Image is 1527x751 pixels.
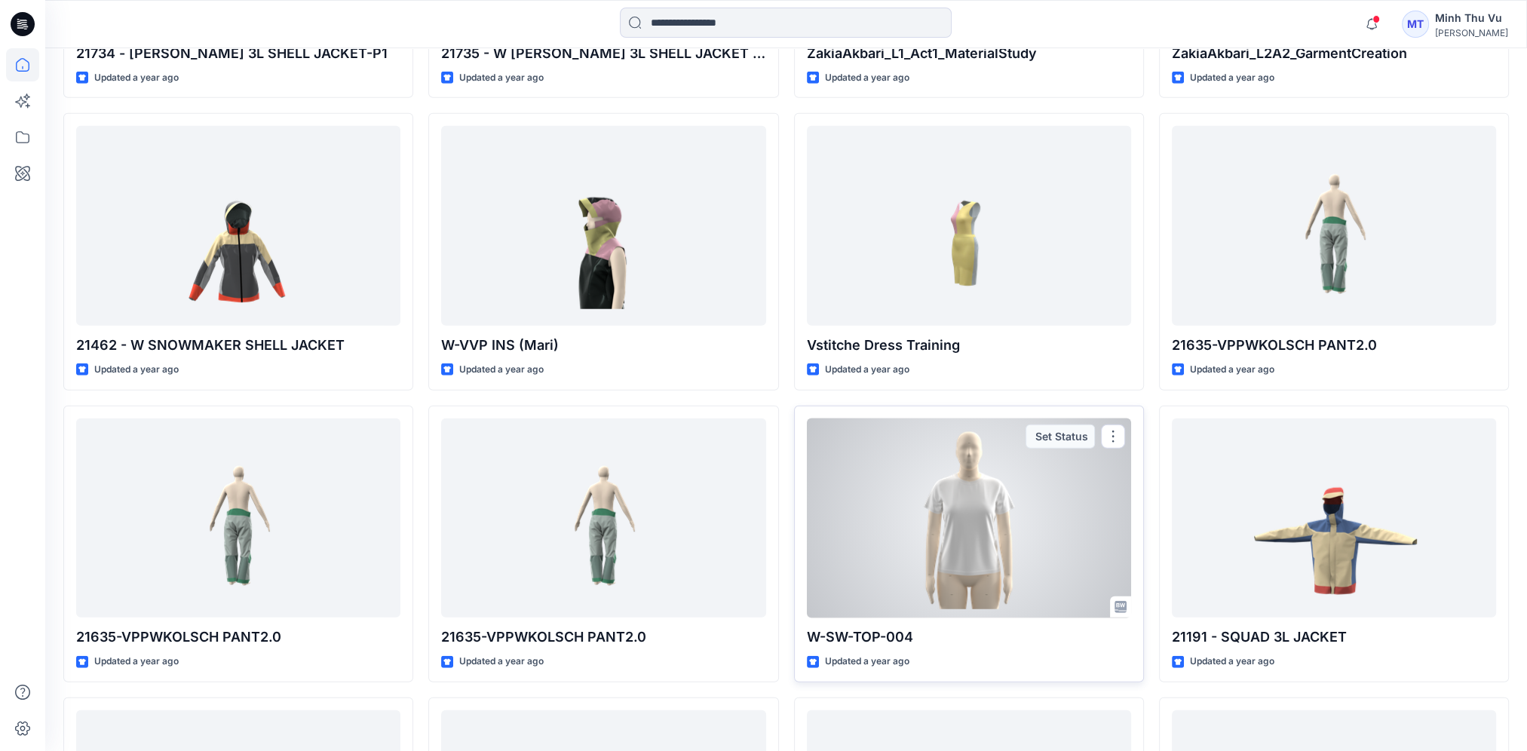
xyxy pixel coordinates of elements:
[1402,11,1429,38] div: MT
[459,362,544,378] p: Updated a year ago
[441,126,765,326] a: W-VVP INS (Mari)
[1172,43,1496,64] p: ZakiaAkbari_L2A2_GarmentCreation
[76,627,400,648] p: 21635-VPPWKOLSCH PANT2.0
[825,70,909,86] p: Updated a year ago
[441,627,765,648] p: 21635-VPPWKOLSCH PANT2.0
[807,43,1131,64] p: ZakiaAkbari_L1_Act1_MaterialStudy
[459,70,544,86] p: Updated a year ago
[1190,362,1274,378] p: Updated a year ago
[94,362,179,378] p: Updated a year ago
[441,43,765,64] p: 21735 - W [PERSON_NAME] 3L SHELL JACKET -P1
[1435,27,1508,38] div: [PERSON_NAME]
[76,126,400,326] a: 21462 - W SNOWMAKER SHELL JACKET
[1172,418,1496,618] a: 21191 - SQUAD 3L JACKET
[76,335,400,356] p: 21462 - W SNOWMAKER SHELL JACKET
[825,362,909,378] p: Updated a year ago
[76,43,400,64] p: 21734 - [PERSON_NAME] 3L SHELL JACKET-P1
[807,126,1131,326] a: Vstitche Dress Training
[94,70,179,86] p: Updated a year ago
[807,627,1131,648] p: W-SW-TOP-004
[459,654,544,670] p: Updated a year ago
[807,335,1131,356] p: Vstitche Dress Training
[76,418,400,618] a: 21635-VPPWKOLSCH PANT2.0
[825,654,909,670] p: Updated a year ago
[1172,627,1496,648] p: 21191 - SQUAD 3L JACKET
[94,654,179,670] p: Updated a year ago
[1190,654,1274,670] p: Updated a year ago
[1172,335,1496,356] p: 21635-VPPWKOLSCH PANT2.0
[1435,9,1508,27] div: Minh Thu Vu
[1190,70,1274,86] p: Updated a year ago
[1172,126,1496,326] a: 21635-VPPWKOLSCH PANT2.0
[807,418,1131,618] a: W-SW-TOP-004
[441,418,765,618] a: 21635-VPPWKOLSCH PANT2.0
[441,335,765,356] p: W-VVP INS (Mari)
